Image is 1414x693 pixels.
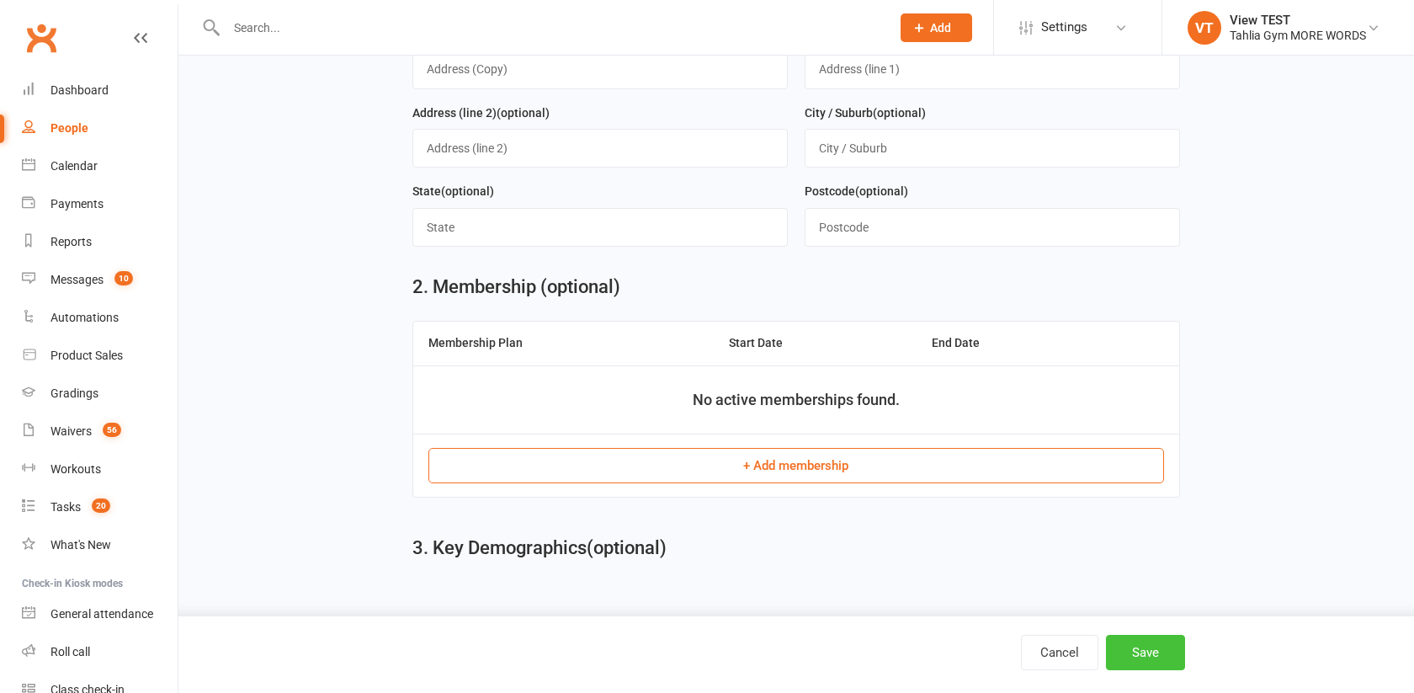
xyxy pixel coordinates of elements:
[412,104,550,122] label: Address (line 2)
[930,21,951,35] span: Add
[22,337,178,375] a: Product Sales
[22,72,178,109] a: Dashboard
[428,448,1163,483] button: + Add membership
[22,261,178,299] a: Messages 10
[412,538,1179,558] h2: 3. Key Demographics
[805,129,1180,168] input: City / Suburb
[20,17,62,59] a: Clubworx
[413,322,714,365] th: Membership Plan
[22,147,178,185] a: Calendar
[901,13,972,42] button: Add
[441,184,494,198] spang: (optional)
[873,106,926,120] spang: (optional)
[50,645,90,658] div: Roll call
[412,208,788,247] input: State
[50,235,92,248] div: Reports
[22,413,178,450] a: Waivers 56
[50,607,153,621] div: General attendance
[805,104,926,122] label: City / Suburb
[412,129,788,168] input: Address (line 2)
[50,500,81,514] div: Tasks
[92,498,110,513] span: 20
[805,208,1180,247] input: Postcode
[22,633,178,671] a: Roll call
[1021,635,1098,670] button: Cancel
[221,16,879,40] input: Search...
[50,349,123,362] div: Product Sales
[114,271,133,285] span: 10
[22,595,178,633] a: General attendance kiosk mode
[1041,8,1087,46] span: Settings
[1188,11,1221,45] div: VT
[22,450,178,488] a: Workouts
[917,322,1105,365] th: End Date
[1106,635,1185,670] button: Save
[50,197,104,211] div: Payments
[50,83,109,97] div: Dashboard
[22,223,178,261] a: Reports
[497,106,550,120] spang: (optional)
[412,50,788,88] input: Address (Copy)
[50,311,119,324] div: Automations
[855,184,908,198] spang: (optional)
[412,182,494,200] label: State
[805,182,908,200] label: Postcode
[50,424,92,438] div: Waivers
[50,538,111,552] div: What's New
[587,537,667,558] span: (optional)
[103,423,121,437] span: 56
[50,273,104,286] div: Messages
[50,462,101,476] div: Workouts
[50,159,98,173] div: Calendar
[22,526,178,564] a: What's New
[50,386,98,400] div: Gradings
[714,322,917,365] th: Start Date
[412,277,620,297] h2: 2. Membership (optional)
[805,50,1180,88] input: Address (line 1)
[22,109,178,147] a: People
[22,299,178,337] a: Automations
[22,185,178,223] a: Payments
[50,121,88,135] div: People
[1230,13,1366,28] div: View TEST
[22,375,178,413] a: Gradings
[413,365,1178,434] td: No active memberships found.
[1230,28,1366,43] div: Tahlia Gym MORE WORDS
[22,488,178,526] a: Tasks 20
